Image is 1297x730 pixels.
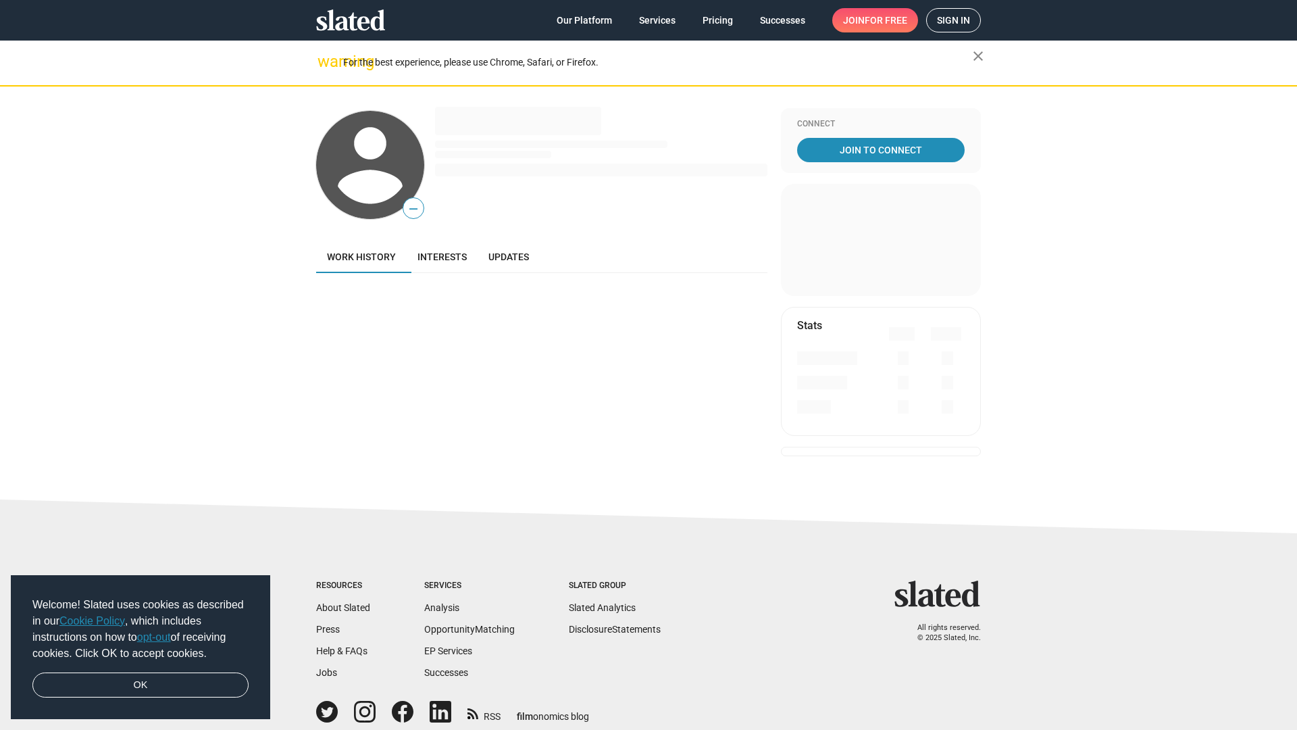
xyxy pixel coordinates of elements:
[403,200,424,218] span: —
[478,241,540,273] a: Updates
[569,624,661,635] a: DisclosureStatements
[424,646,472,656] a: EP Services
[546,8,623,32] a: Our Platform
[32,597,249,662] span: Welcome! Slated uses cookies as described in our , which includes instructions on how to of recei...
[797,138,965,162] a: Join To Connect
[11,575,270,720] div: cookieconsent
[424,667,468,678] a: Successes
[316,241,407,273] a: Work history
[903,623,981,643] p: All rights reserved. © 2025 Slated, Inc.
[316,581,370,591] div: Resources
[569,602,636,613] a: Slated Analytics
[316,624,340,635] a: Press
[316,602,370,613] a: About Slated
[424,581,515,591] div: Services
[760,8,805,32] span: Successes
[970,48,986,64] mat-icon: close
[137,631,171,643] a: opt-out
[926,8,981,32] a: Sign in
[832,8,918,32] a: Joinfor free
[316,646,367,656] a: Help & FAQs
[843,8,907,32] span: Join
[417,251,467,262] span: Interests
[800,138,962,162] span: Join To Connect
[424,602,459,613] a: Analysis
[467,702,501,723] a: RSS
[569,581,661,591] div: Slated Group
[343,53,973,72] div: For the best experience, please use Chrome, Safari, or Firefox.
[937,9,970,32] span: Sign in
[316,667,337,678] a: Jobs
[557,8,612,32] span: Our Platform
[59,615,125,627] a: Cookie Policy
[703,8,733,32] span: Pricing
[865,8,907,32] span: for free
[32,673,249,698] a: dismiss cookie message
[639,8,676,32] span: Services
[517,711,533,722] span: film
[424,624,515,635] a: OpportunityMatching
[628,8,686,32] a: Services
[692,8,744,32] a: Pricing
[317,53,334,70] mat-icon: warning
[488,251,529,262] span: Updates
[749,8,816,32] a: Successes
[797,119,965,130] div: Connect
[517,700,589,723] a: filmonomics blog
[797,318,822,333] mat-card-title: Stats
[327,251,396,262] span: Work history
[407,241,478,273] a: Interests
